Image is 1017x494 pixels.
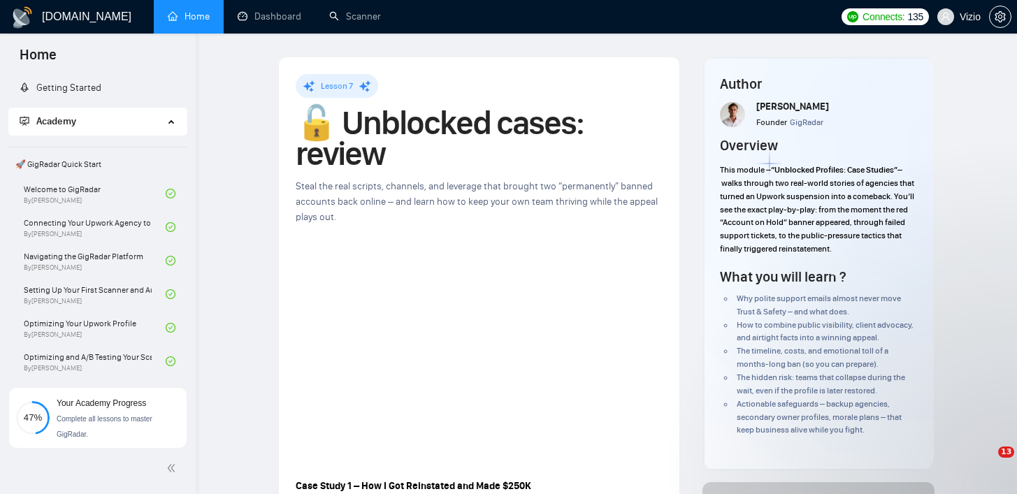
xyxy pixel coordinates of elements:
span: check-circle [166,289,175,299]
a: homeHome [168,10,210,22]
a: searchScanner [329,10,381,22]
span: 47% [16,413,50,422]
span: Lesson 7 [321,81,353,91]
span: check-circle [166,222,175,232]
span: Founder [756,117,787,127]
span: double-left [166,461,180,475]
span: setting [990,11,1011,22]
a: setting [989,11,1011,22]
a: Welcome to GigRadarBy[PERSON_NAME] [24,178,166,209]
span: – walks through two real-world stories of agencies that turned an Upwork suspension into a comeba... [720,165,914,254]
span: Actionable safeguards – backup agencies, secondary owner profiles, morale plans – that keep busin... [737,399,902,435]
h4: Author [720,74,917,94]
h4: Overview [720,136,778,155]
span: Why polite support emails almost never move Trust & Safety – and what does. [737,293,901,317]
span: How to combine public visibility, client advocacy, and airtight facts into a winning appeal. [737,320,914,343]
span: Your Academy Progress [57,398,146,408]
a: Navigating the GigRadar PlatformBy[PERSON_NAME] [24,245,166,276]
span: check-circle [166,356,175,366]
a: Setting Up Your First Scanner and Auto-BidderBy[PERSON_NAME] [24,279,166,310]
a: Optimizing Your Upwork ProfileBy[PERSON_NAME] [24,312,166,343]
h4: What you will learn ? [720,267,846,286]
a: dashboardDashboard [238,10,301,22]
span: This module – [720,165,771,175]
li: Getting Started [8,74,187,102]
button: setting [989,6,1011,28]
span: Home [8,45,68,74]
img: Screenshot+at+Jun+18+10-48-53%E2%80%AFPM.png [720,102,745,127]
h1: 🔓 Unblocked cases: review [296,108,663,169]
span: The hidden risk: teams that collapse during the wait, even if the profile is later restored. [737,372,905,395]
span: Connects: [863,9,904,24]
span: 135 [907,9,923,24]
img: upwork-logo.png [847,11,858,22]
span: fund-projection-screen [20,116,29,126]
strong: “Unblocked Profiles: Case Studies” [771,165,897,175]
span: 🚀 GigRadar Quick Start [10,150,185,178]
span: check-circle [166,323,175,333]
span: user [941,12,951,22]
iframe: Intercom live chat [969,446,1003,480]
span: check-circle [166,256,175,266]
span: Academy [36,115,76,127]
a: rocketGetting Started [20,82,101,94]
span: [PERSON_NAME] [756,101,829,112]
span: Academy [20,115,76,127]
span: GigRadar [790,117,823,127]
span: check-circle [166,189,175,198]
img: logo [11,6,34,29]
a: Connecting Your Upwork Agency to GigRadarBy[PERSON_NAME] [24,212,166,242]
span: Steal the real scripts, channels, and leverage that brought two “permanently” banned accounts bac... [296,180,658,223]
a: Optimizing and A/B Testing Your Scanner for Better ResultsBy[PERSON_NAME] [24,346,166,377]
span: The timeline, costs, and emotional toll of a months-long ban (so you can prepare). [737,346,888,369]
span: Complete all lessons to master GigRadar. [57,415,152,438]
strong: Case Study 1 – How I Got Reinstated and Made $250K [296,480,531,492]
span: 13 [998,446,1014,458]
iframe: To enrich screen reader interactions, please activate Accessibility in Grammarly extension settings [296,247,663,453]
